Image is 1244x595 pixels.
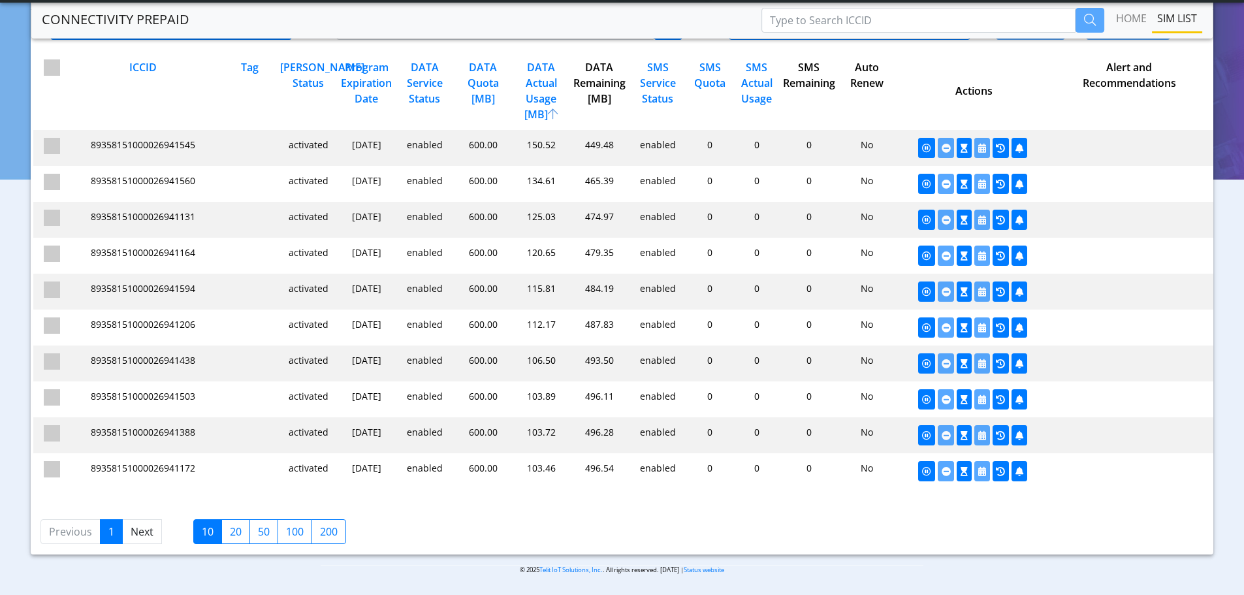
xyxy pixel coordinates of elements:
[686,461,732,481] div: 0
[336,389,394,410] div: [DATE]
[453,317,511,338] div: 600.00
[627,281,685,302] div: enabled
[394,59,453,122] div: DATA Service Status
[336,353,394,374] div: [DATE]
[394,138,453,158] div: enabled
[511,461,569,481] div: 103.46
[511,59,569,122] div: DATA Actual Usage [MB]
[511,389,569,410] div: 103.89
[336,281,394,302] div: [DATE]
[569,138,627,158] div: 449.48
[686,425,732,445] div: 0
[91,210,195,223] span: 89358151000026941131
[778,138,837,158] div: 0
[336,317,394,338] div: [DATE]
[453,174,511,194] div: 600.00
[336,246,394,266] div: [DATE]
[778,174,837,194] div: 0
[511,246,569,266] div: 120.65
[778,317,837,338] div: 0
[569,317,627,338] div: 487.83
[686,317,732,338] div: 0
[65,59,220,122] div: ICCID
[453,210,511,230] div: 600.00
[732,317,778,338] div: 0
[837,138,895,158] div: No
[453,425,511,445] div: 600.00
[1050,59,1205,122] div: Alert and Recommendations
[278,59,336,122] div: [PERSON_NAME] Status
[837,353,895,374] div: No
[453,389,511,410] div: 600.00
[837,317,895,338] div: No
[778,281,837,302] div: 0
[278,174,336,194] div: activated
[394,281,453,302] div: enabled
[453,138,511,158] div: 600.00
[193,519,222,544] label: 10
[394,317,453,338] div: enabled
[311,519,346,544] label: 200
[122,519,162,544] a: Next
[627,210,685,230] div: enabled
[778,461,837,481] div: 0
[394,461,453,481] div: enabled
[837,246,895,266] div: No
[732,353,778,374] div: 0
[394,425,453,445] div: enabled
[278,281,336,302] div: activated
[837,461,895,481] div: No
[569,210,627,230] div: 474.97
[778,210,837,230] div: 0
[732,174,778,194] div: 0
[511,425,569,445] div: 103.72
[837,425,895,445] div: No
[778,353,837,374] div: 0
[686,353,732,374] div: 0
[278,210,336,230] div: activated
[686,210,732,230] div: 0
[336,425,394,445] div: [DATE]
[394,246,453,266] div: enabled
[453,281,511,302] div: 600.00
[732,389,778,410] div: 0
[837,281,895,302] div: No
[895,59,1051,122] div: Actions
[321,565,923,575] p: © 2025 . All rights reserved. [DATE] |
[778,425,837,445] div: 0
[219,59,278,122] div: Tag
[249,519,278,544] label: 50
[91,318,195,330] span: 89358151000026941206
[569,281,627,302] div: 484.19
[686,389,732,410] div: 0
[569,59,627,122] div: DATA Remaining [MB]
[394,174,453,194] div: enabled
[686,138,732,158] div: 0
[539,566,603,574] a: Telit IoT Solutions, Inc.
[511,281,569,302] div: 115.81
[278,246,336,266] div: activated
[732,210,778,230] div: 0
[837,389,895,410] div: No
[42,7,189,33] a: CONNECTIVITY PREPAID
[627,317,685,338] div: enabled
[627,246,685,266] div: enabled
[336,461,394,481] div: [DATE]
[569,425,627,445] div: 496.28
[627,138,685,158] div: enabled
[511,210,569,230] div: 125.03
[837,210,895,230] div: No
[91,282,195,295] span: 89358151000026941594
[91,246,195,259] span: 89358151000026941164
[453,353,511,374] div: 600.00
[278,138,336,158] div: activated
[91,426,195,438] span: 89358151000026941388
[684,566,724,574] a: Status website
[732,59,778,122] div: SMS Actual Usage
[627,174,685,194] div: enabled
[511,138,569,158] div: 150.52
[511,353,569,374] div: 106.50
[732,425,778,445] div: 0
[394,389,453,410] div: enabled
[569,461,627,481] div: 496.54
